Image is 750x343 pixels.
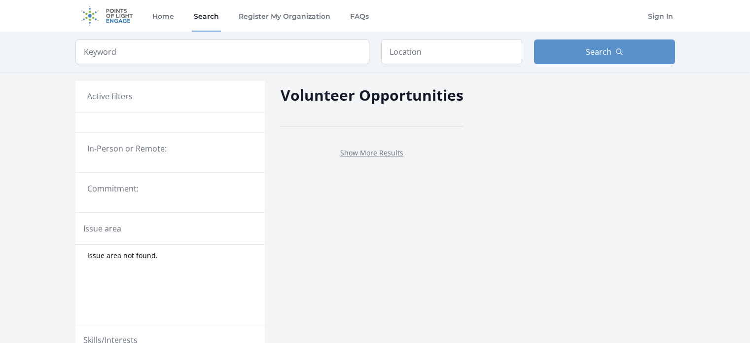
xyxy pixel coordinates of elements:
input: Location [381,39,522,64]
legend: Commitment: [87,183,253,194]
input: Keyword [75,39,369,64]
legend: Issue area [83,223,121,234]
span: Search [586,46,611,58]
h3: Active filters [87,90,133,102]
span: Issue area not found. [87,251,158,261]
a: Show More Results [340,148,403,157]
legend: In-Person or Remote: [87,143,253,154]
h2: Volunteer Opportunities [281,84,464,106]
button: Search [534,39,675,64]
